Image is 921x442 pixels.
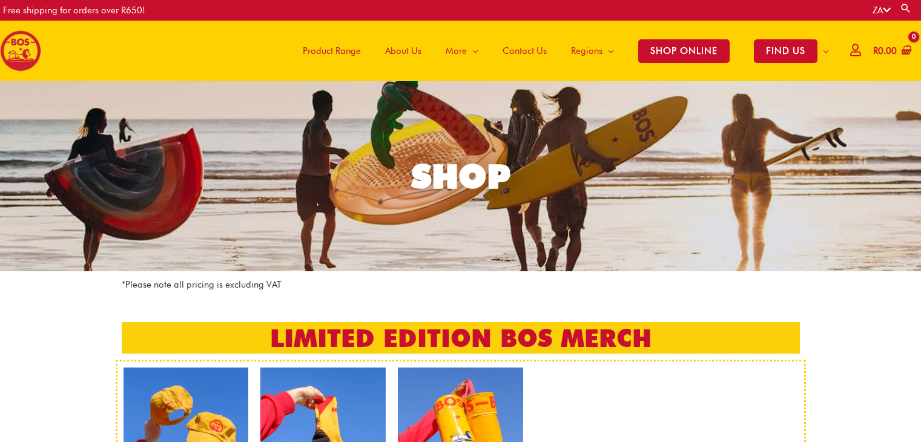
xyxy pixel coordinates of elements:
span: Product Range [303,33,361,69]
a: Search button [900,2,912,14]
a: Product Range [291,21,373,81]
p: *Please note all pricing is excluding VAT [122,277,800,292]
a: About Us [373,21,434,81]
span: FIND US [754,39,817,63]
a: SHOP ONLINE [626,21,742,81]
span: SHOP ONLINE [638,39,730,63]
nav: Site Navigation [282,21,841,81]
h2: LIMITED EDITION BOS MERCH [122,322,800,354]
span: R [873,45,878,56]
span: Contact Us [503,33,547,69]
a: More [434,21,490,81]
a: View Shopping Cart, empty [871,38,912,65]
div: SHOP [411,160,510,193]
a: ZA [873,5,891,16]
a: Regions [559,21,626,81]
a: Contact Us [490,21,559,81]
span: About Us [385,33,421,69]
span: More [446,33,467,69]
bdi: 0.00 [873,45,897,56]
span: Regions [571,33,602,69]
